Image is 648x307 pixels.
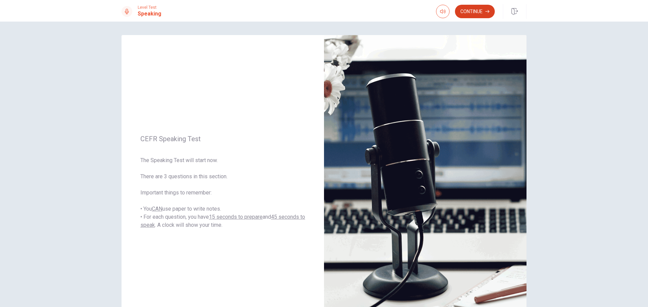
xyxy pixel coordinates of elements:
h1: Speaking [138,10,161,18]
span: The Speaking Test will start now. There are 3 questions in this section. Important things to reme... [140,156,305,229]
u: CAN [152,206,162,212]
span: Level Test [138,5,161,10]
button: Continue [455,5,495,18]
span: CEFR Speaking Test [140,135,305,143]
u: 15 seconds to prepare [209,214,263,220]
